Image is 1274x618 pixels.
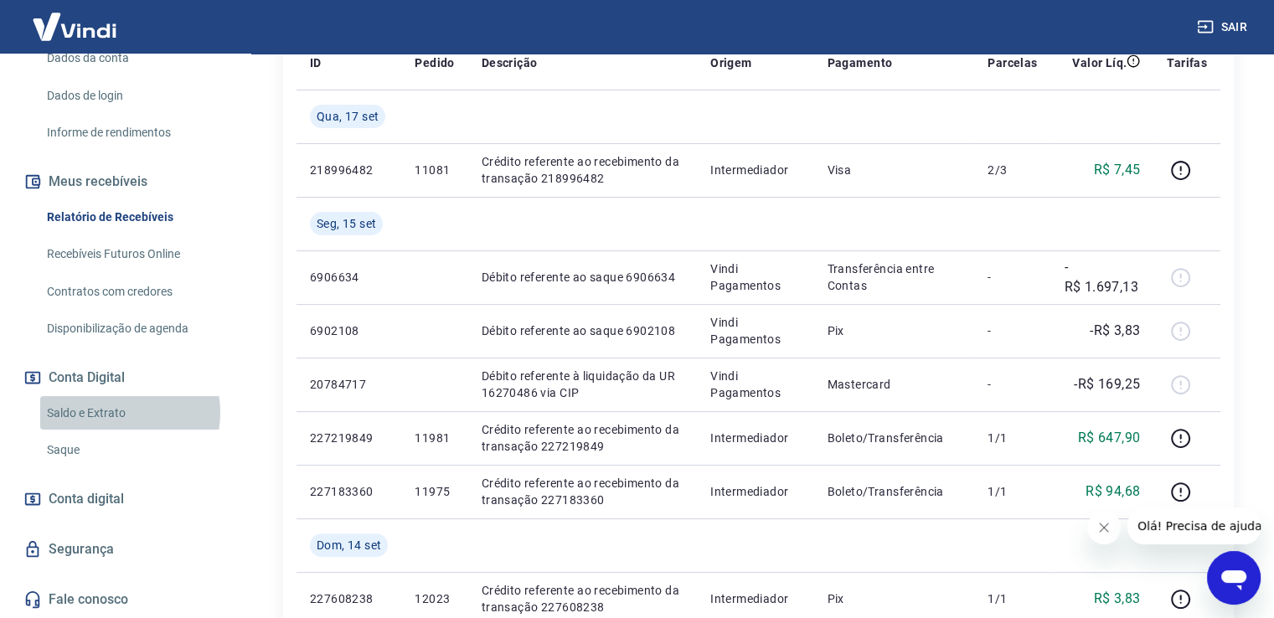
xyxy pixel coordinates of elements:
[415,430,454,446] p: 11981
[310,162,388,178] p: 218996482
[828,590,962,607] p: Pix
[828,54,893,71] p: Pagamento
[40,79,230,113] a: Dados de login
[1078,428,1141,448] p: R$ 647,90
[1093,160,1140,180] p: R$ 7,45
[988,483,1037,500] p: 1/1
[1090,321,1140,341] p: -R$ 3,83
[482,475,683,508] p: Crédito referente ao recebimento da transação 227183360
[20,1,129,52] img: Vindi
[482,153,683,187] p: Crédito referente ao recebimento da transação 218996482
[20,359,230,396] button: Conta Digital
[828,483,962,500] p: Boleto/Transferência
[710,368,800,401] p: Vindi Pagamentos
[20,481,230,518] a: Conta digital
[828,376,962,393] p: Mastercard
[310,54,322,71] p: ID
[482,582,683,615] p: Crédito referente ao recebimento da transação 227608238
[317,537,381,554] span: Dom, 14 set
[988,430,1037,446] p: 1/1
[10,12,141,25] span: Olá! Precisa de ajuda?
[415,590,454,607] p: 12023
[828,430,962,446] p: Boleto/Transferência
[40,275,230,309] a: Contratos com credores
[40,433,230,467] a: Saque
[49,487,124,511] span: Conta digital
[310,376,388,393] p: 20784717
[1167,54,1207,71] p: Tarifas
[40,312,230,346] a: Disponibilização de agenda
[40,396,230,430] a: Saldo e Extrato
[20,531,230,568] a: Segurança
[415,54,454,71] p: Pedido
[1072,54,1127,71] p: Valor Líq.
[40,41,230,75] a: Dados da conta
[710,314,800,348] p: Vindi Pagamentos
[988,54,1037,71] p: Parcelas
[310,430,388,446] p: 227219849
[988,162,1037,178] p: 2/3
[710,162,800,178] p: Intermediador
[710,260,800,294] p: Vindi Pagamentos
[1086,482,1140,502] p: R$ 94,68
[482,322,683,339] p: Débito referente ao saque 6902108
[482,54,538,71] p: Descrição
[1093,589,1140,609] p: R$ 3,83
[40,116,230,150] a: Informe de rendimentos
[40,237,230,271] a: Recebíveis Futuros Online
[988,376,1037,393] p: -
[828,322,962,339] p: Pix
[310,483,388,500] p: 227183360
[310,269,388,286] p: 6906634
[482,421,683,455] p: Crédito referente ao recebimento da transação 227219849
[482,269,683,286] p: Débito referente ao saque 6906634
[988,322,1037,339] p: -
[310,590,388,607] p: 227608238
[710,590,800,607] p: Intermediador
[40,200,230,234] a: Relatório de Recebíveis
[1207,551,1261,605] iframe: Botão para abrir a janela de mensagens
[482,368,683,401] p: Débito referente à liquidação da UR 16270486 via CIP
[828,162,962,178] p: Visa
[988,269,1037,286] p: -
[710,54,751,71] p: Origem
[317,108,379,125] span: Qua, 17 set
[415,483,454,500] p: 11975
[988,590,1037,607] p: 1/1
[1064,257,1140,297] p: -R$ 1.697,13
[710,430,800,446] p: Intermediador
[710,483,800,500] p: Intermediador
[20,163,230,200] button: Meus recebíveis
[1127,507,1261,544] iframe: Mensagem da empresa
[317,215,376,232] span: Seg, 15 set
[1087,511,1121,544] iframe: Fechar mensagem
[310,322,388,339] p: 6902108
[415,162,454,178] p: 11081
[20,581,230,618] a: Fale conosco
[828,260,962,294] p: Transferência entre Contas
[1074,374,1140,394] p: -R$ 169,25
[1194,12,1254,43] button: Sair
